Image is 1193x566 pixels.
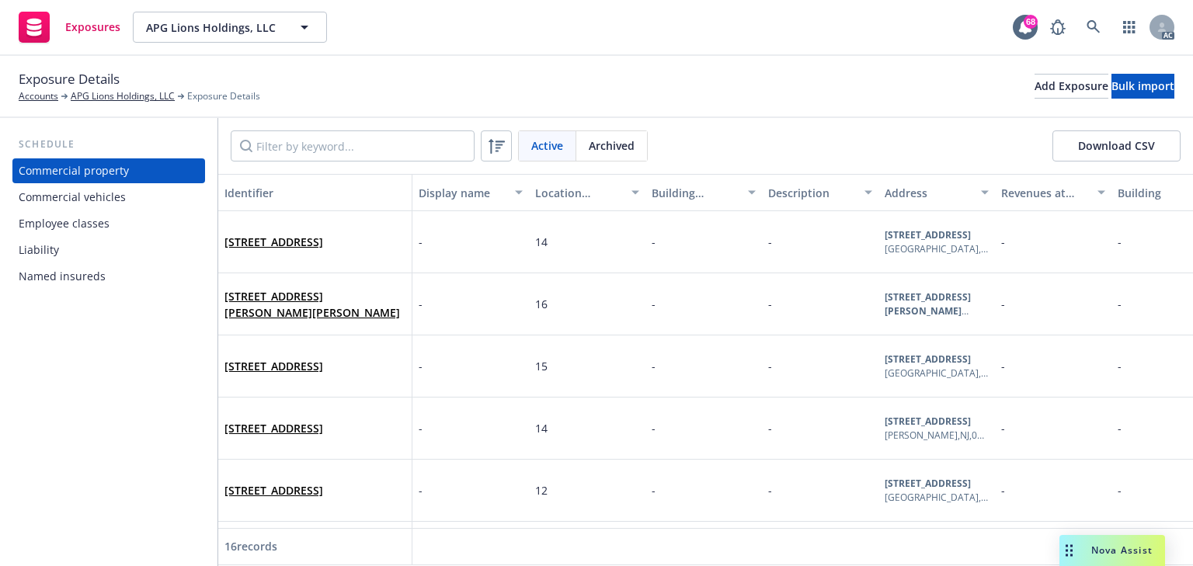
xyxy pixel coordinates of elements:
a: Search [1078,12,1109,43]
div: Add Exposure [1035,75,1108,98]
a: Switch app [1114,12,1145,43]
span: - [1001,234,1005,249]
a: [STREET_ADDRESS] [224,359,323,373]
div: Named insureds [19,264,106,289]
button: APG Lions Holdings, LLC [133,12,327,43]
a: APG Lions Holdings, LLC [71,89,175,103]
span: - [1118,297,1122,311]
span: - [1001,483,1005,498]
div: 68 [1024,15,1038,29]
span: [STREET_ADDRESS] [224,358,323,374]
span: - [1118,234,1122,249]
span: 15 [535,359,548,373]
span: 14 [535,421,548,436]
span: - [419,482,423,498]
span: Active [531,137,563,154]
button: Add Exposure [1035,74,1108,99]
div: Liability [19,238,59,262]
button: Download CSV [1052,130,1181,161]
span: - [768,483,772,498]
span: - [768,234,772,249]
a: Named insureds [12,264,205,289]
button: Address [878,174,995,211]
div: Commercial vehicles [19,185,126,210]
span: - [419,296,423,312]
button: Identifier [218,174,412,211]
button: Bulk import [1111,74,1174,99]
b: [STREET_ADDRESS] [885,415,971,428]
div: Display name [419,185,506,201]
span: - [768,359,772,373]
span: [STREET_ADDRESS] [224,420,323,436]
div: Location number [535,185,622,201]
a: Commercial vehicles [12,185,205,210]
span: Exposure Details [19,69,120,89]
span: - [652,421,656,436]
div: [GEOGRAPHIC_DATA] , CA , 90069 [885,242,989,256]
div: Building number [652,185,739,201]
a: [STREET_ADDRESS][PERSON_NAME][PERSON_NAME] [224,289,400,320]
span: - [768,297,772,311]
a: [STREET_ADDRESS] [224,234,323,249]
a: Report a Bug [1042,12,1073,43]
a: [STREET_ADDRESS] [224,483,323,498]
button: Nova Assist [1059,535,1165,566]
span: - [1001,297,1005,311]
button: Revenues at location [995,174,1111,211]
a: Exposures [12,5,127,49]
div: Address [885,185,972,201]
span: - [652,359,656,373]
span: - [652,234,656,249]
div: Commercial property [19,158,129,183]
span: 16 [535,297,548,311]
div: Identifier [224,185,405,201]
span: - [419,420,423,436]
span: - [768,421,772,436]
span: Exposure Details [187,89,260,103]
span: Exposures [65,21,120,33]
b: [STREET_ADDRESS] [885,477,971,490]
button: Location number [529,174,645,211]
span: - [1118,421,1122,436]
div: Revenues at location [1001,185,1088,201]
div: Description [768,185,855,201]
input: Filter by keyword... [231,130,475,161]
a: Commercial property [12,158,205,183]
b: [STREET_ADDRESS] [885,352,971,366]
span: - [652,483,656,498]
span: [STREET_ADDRESS] [224,482,323,498]
span: - [1001,359,1005,373]
span: 16 records [224,539,277,554]
a: Liability [12,238,205,262]
b: [STREET_ADDRESS][PERSON_NAME][PERSON_NAME] [885,290,971,332]
div: Employee classes [19,211,110,236]
div: [PERSON_NAME] , NJ , 07012 [885,429,989,443]
span: - [1118,483,1122,498]
a: Employee classes [12,211,205,236]
span: - [419,358,423,374]
div: Drag to move [1059,535,1079,566]
span: 14 [535,234,548,249]
div: [GEOGRAPHIC_DATA] , [GEOGRAPHIC_DATA] , 75050 [885,491,989,505]
span: - [652,297,656,311]
span: APG Lions Holdings, LLC [146,19,280,36]
b: [STREET_ADDRESS] [885,228,971,241]
a: Accounts [19,89,58,103]
div: Schedule [12,137,205,152]
span: [STREET_ADDRESS] [224,234,323,250]
div: Bulk import [1111,75,1174,98]
button: Description [762,174,878,211]
span: Archived [589,137,635,154]
button: Building number [645,174,762,211]
button: Display name [412,174,529,211]
span: Nova Assist [1091,543,1153,557]
span: - [1001,421,1005,436]
span: 12 [535,483,548,498]
span: - [1118,359,1122,373]
div: [GEOGRAPHIC_DATA] , [GEOGRAPHIC_DATA] , M5V1P5 [885,366,989,380]
a: [STREET_ADDRESS] [224,421,323,436]
span: [STREET_ADDRESS][PERSON_NAME][PERSON_NAME] [224,288,405,321]
span: - [419,234,423,250]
